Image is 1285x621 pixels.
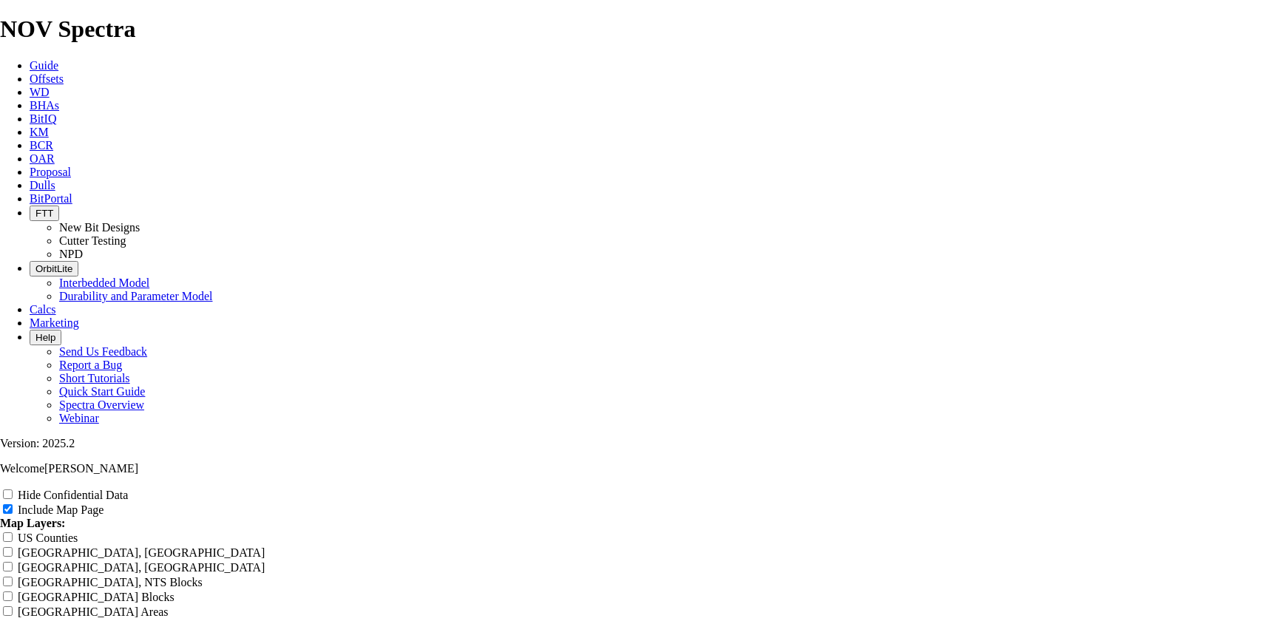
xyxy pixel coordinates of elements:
a: Report a Bug [59,359,122,371]
a: WD [30,86,50,98]
a: Proposal [30,166,71,178]
a: NPD [59,248,83,260]
a: Cutter Testing [59,234,126,247]
a: Quick Start Guide [59,385,145,398]
span: [PERSON_NAME] [44,462,138,475]
label: [GEOGRAPHIC_DATA], [GEOGRAPHIC_DATA] [18,561,265,574]
label: [GEOGRAPHIC_DATA] Blocks [18,591,174,603]
button: OrbitLite [30,261,78,276]
span: FTT [35,208,53,219]
a: Marketing [30,316,79,329]
a: Spectra Overview [59,398,144,411]
button: FTT [30,206,59,221]
label: [GEOGRAPHIC_DATA] Areas [18,605,169,618]
span: OrbitLite [35,263,72,274]
a: Dulls [30,179,55,191]
label: [GEOGRAPHIC_DATA], [GEOGRAPHIC_DATA] [18,546,265,559]
a: Short Tutorials [59,372,130,384]
a: Calcs [30,303,56,316]
a: Durability and Parameter Model [59,290,213,302]
a: Interbedded Model [59,276,149,289]
a: OAR [30,152,55,165]
a: BHAs [30,99,59,112]
a: BitPortal [30,192,72,205]
span: Help [35,332,55,343]
label: US Counties [18,532,78,544]
label: Hide Confidential Data [18,489,128,501]
a: BCR [30,139,53,152]
button: Help [30,330,61,345]
a: Send Us Feedback [59,345,147,358]
a: Guide [30,59,58,72]
a: New Bit Designs [59,221,140,234]
label: [GEOGRAPHIC_DATA], NTS Blocks [18,576,203,588]
a: BitIQ [30,112,56,125]
a: Webinar [59,412,99,424]
a: KM [30,126,49,138]
label: Include Map Page [18,503,104,516]
a: Offsets [30,72,64,85]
